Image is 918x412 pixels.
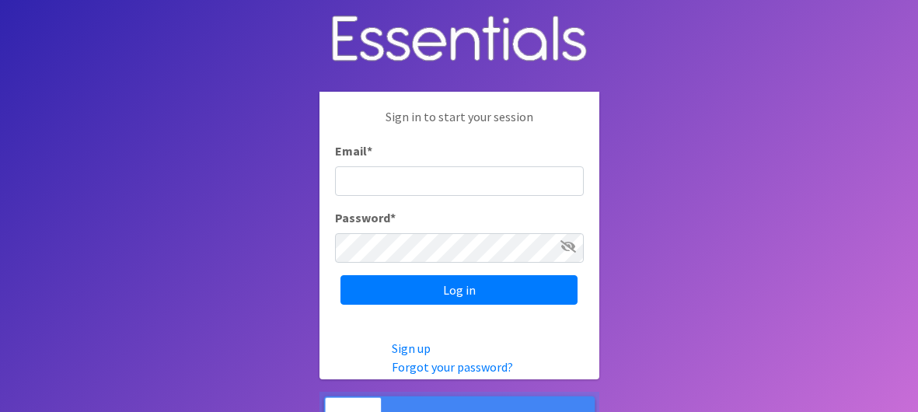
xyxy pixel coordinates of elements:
label: Password [335,208,396,227]
input: Log in [340,275,578,305]
a: Sign up [392,340,431,356]
p: Sign in to start your session [335,107,584,141]
label: Email [335,141,372,160]
a: Forgot your password? [392,359,513,375]
abbr: required [367,143,372,159]
abbr: required [390,210,396,225]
